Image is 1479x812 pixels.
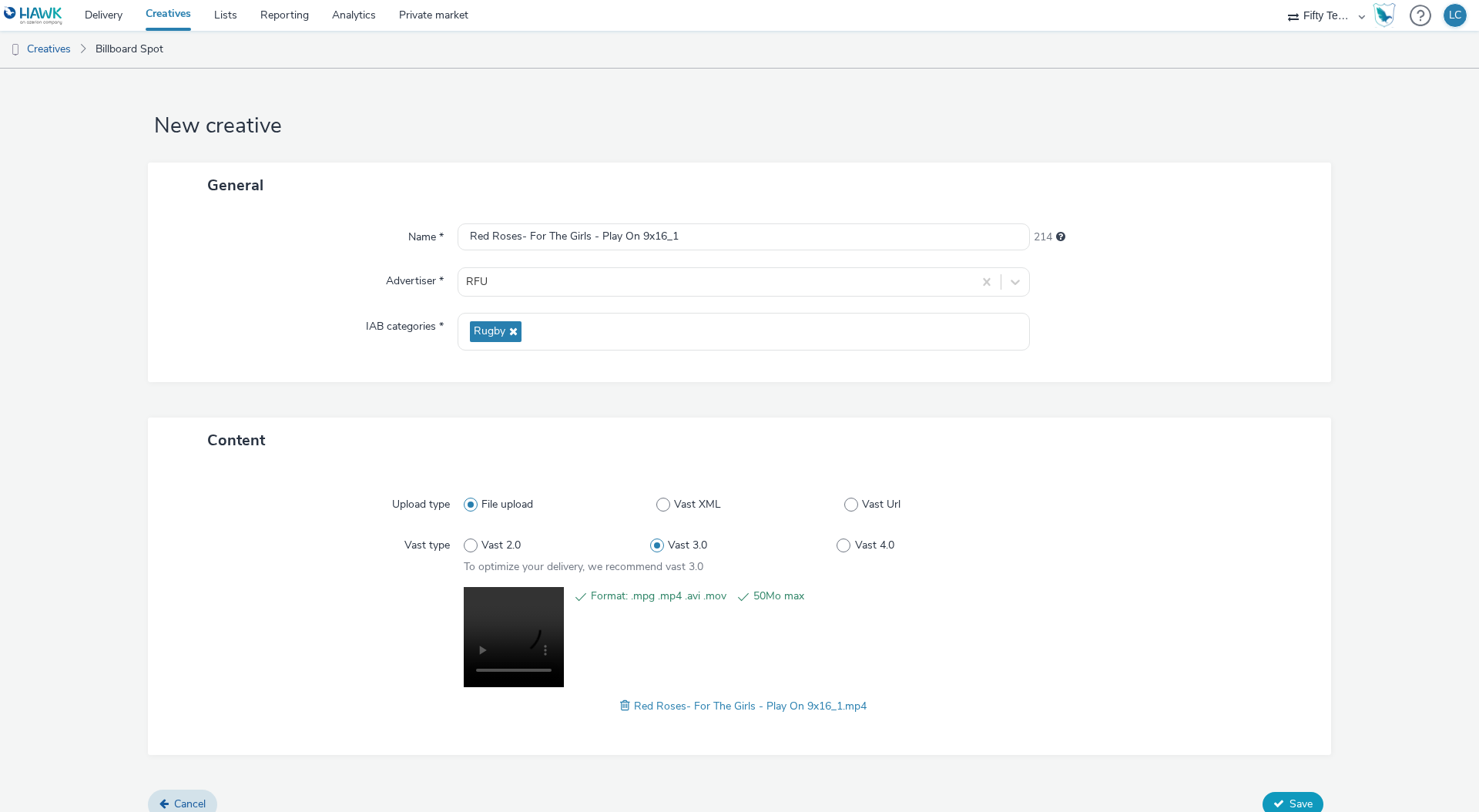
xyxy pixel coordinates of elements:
[174,797,206,811] span: Cancel
[380,267,450,289] label: Advertiser *
[481,497,533,512] span: File upload
[386,491,456,512] label: Upload type
[8,42,23,58] img: dooh
[88,31,171,68] a: Billboard Spot
[4,6,63,25] img: undefined Logo
[1056,230,1065,245] div: Maximum 255 characters
[668,538,707,553] span: Vast 3.0
[1034,230,1052,245] span: 214
[591,587,726,606] span: Format: .mpg .mp4 .avi .mov
[1373,3,1396,28] img: Hawk Academy
[360,313,450,334] label: IAB categories *
[855,538,894,553] span: Vast 4.0
[402,223,450,245] label: Name *
[398,532,456,553] label: Vast type
[753,587,889,606] span: 50Mo max
[674,497,721,512] span: Vast XML
[1449,4,1461,27] div: LC
[464,559,703,574] span: To optimize your delivery, we recommend vast 3.0
[458,223,1030,250] input: Name
[1373,3,1402,28] a: Hawk Academy
[634,699,867,713] span: Red Roses- For The Girls - Play On 9x16_1.mp4
[148,112,1331,141] h1: New creative
[207,430,265,451] span: Content
[207,175,263,196] span: General
[1290,797,1313,811] span: Save
[474,325,505,338] span: Rugby
[481,538,521,553] span: Vast 2.0
[862,497,900,512] span: Vast Url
